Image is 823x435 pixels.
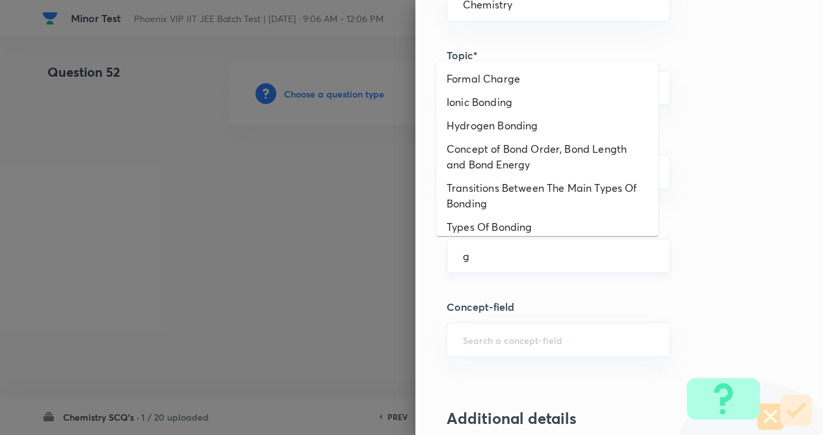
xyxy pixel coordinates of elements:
li: Hydrogen Bonding [436,114,659,137]
h3: Additional details [447,409,748,428]
li: Concept of Bond Order, Bond Length and Bond Energy [436,137,659,176]
button: Open [662,171,665,174]
button: Open [662,3,665,6]
li: Formal Charge [436,67,659,90]
h5: Concept-field [447,299,748,315]
li: Types Of Bonding [436,215,659,239]
input: Search a concept-field [463,334,654,346]
li: Ionic Bonding [436,90,659,114]
input: Search a sub-concept [463,250,654,262]
li: Transitions Between The Main Types Of Bonding [436,176,659,215]
h5: Topic* [447,47,748,63]
button: Open [662,339,665,341]
button: Close [662,255,665,257]
button: Open [662,87,665,90]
